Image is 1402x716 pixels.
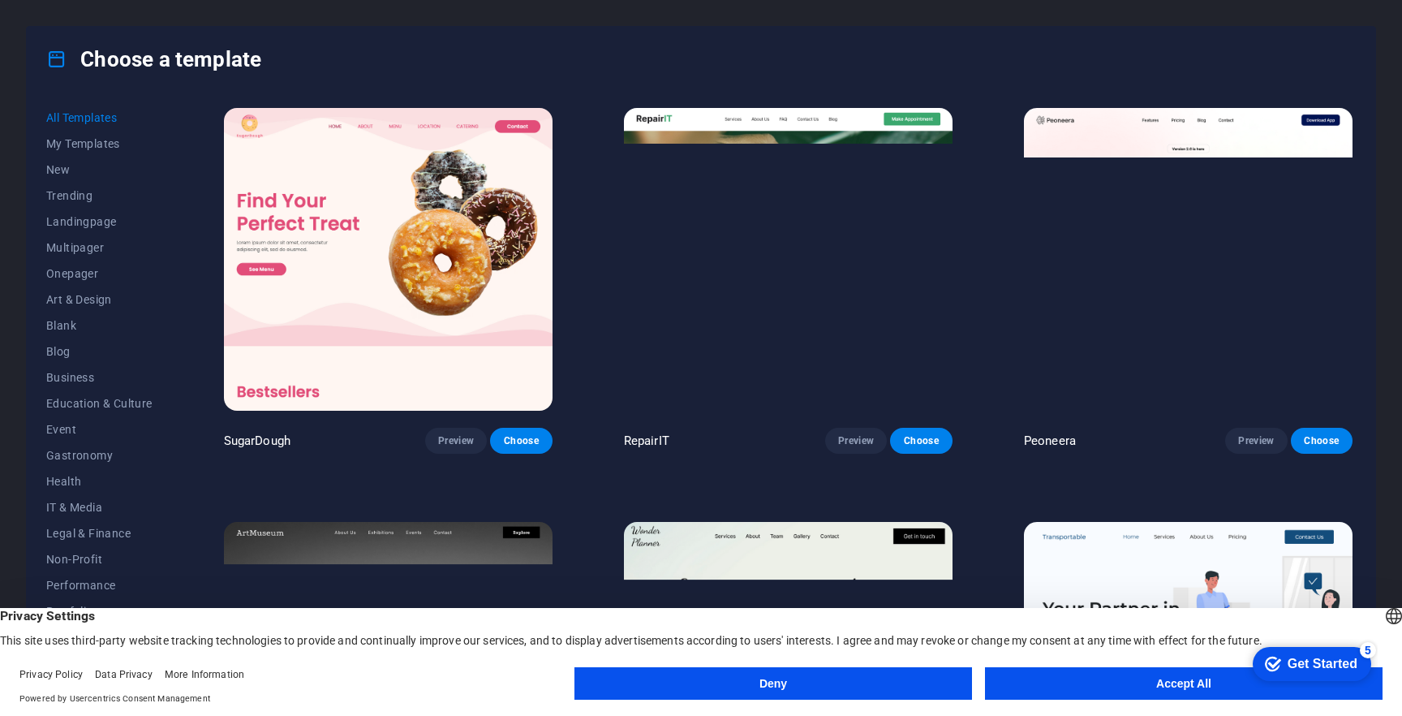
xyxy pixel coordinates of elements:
[46,46,261,72] h4: Choose a template
[46,442,153,468] button: Gastronomy
[503,434,539,447] span: Choose
[46,105,153,131] button: All Templates
[46,572,153,598] button: Performance
[838,434,874,447] span: Preview
[46,287,153,313] button: Art & Design
[438,434,474,447] span: Preview
[46,267,153,280] span: Onepager
[120,3,136,19] div: 5
[46,241,153,254] span: Multipager
[46,215,153,228] span: Landingpage
[1291,428,1353,454] button: Choose
[46,449,153,462] span: Gastronomy
[903,434,939,447] span: Choose
[46,261,153,287] button: Onepager
[46,209,153,235] button: Landingpage
[46,364,153,390] button: Business
[825,428,887,454] button: Preview
[46,605,153,618] span: Portfolio
[46,345,153,358] span: Blog
[1225,428,1287,454] button: Preview
[46,520,153,546] button: Legal & Finance
[624,433,669,449] p: RepairIT
[46,546,153,572] button: Non-Profit
[48,18,118,32] div: Get Started
[46,598,153,624] button: Portfolio
[490,428,552,454] button: Choose
[46,397,153,410] span: Education & Culture
[46,313,153,339] button: Blank
[46,371,153,384] span: Business
[224,108,553,411] img: SugarDough
[46,475,153,488] span: Health
[890,428,952,454] button: Choose
[46,494,153,520] button: IT & Media
[46,319,153,332] span: Blank
[224,433,290,449] p: SugarDough
[46,137,153,150] span: My Templates
[46,235,153,261] button: Multipager
[1024,108,1353,411] img: Peoneera
[46,339,153,364] button: Blog
[46,293,153,306] span: Art & Design
[46,416,153,442] button: Event
[1238,434,1274,447] span: Preview
[425,428,487,454] button: Preview
[46,183,153,209] button: Trending
[46,527,153,540] span: Legal & Finance
[46,468,153,494] button: Health
[1304,434,1340,447] span: Choose
[46,579,153,592] span: Performance
[46,501,153,514] span: IT & Media
[46,390,153,416] button: Education & Culture
[46,163,153,176] span: New
[624,108,953,411] img: RepairIT
[46,423,153,436] span: Event
[46,111,153,124] span: All Templates
[46,157,153,183] button: New
[46,553,153,566] span: Non-Profit
[1024,433,1076,449] p: Peoneera
[13,8,131,42] div: Get Started 5 items remaining, 0% complete
[46,189,153,202] span: Trending
[46,131,153,157] button: My Templates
